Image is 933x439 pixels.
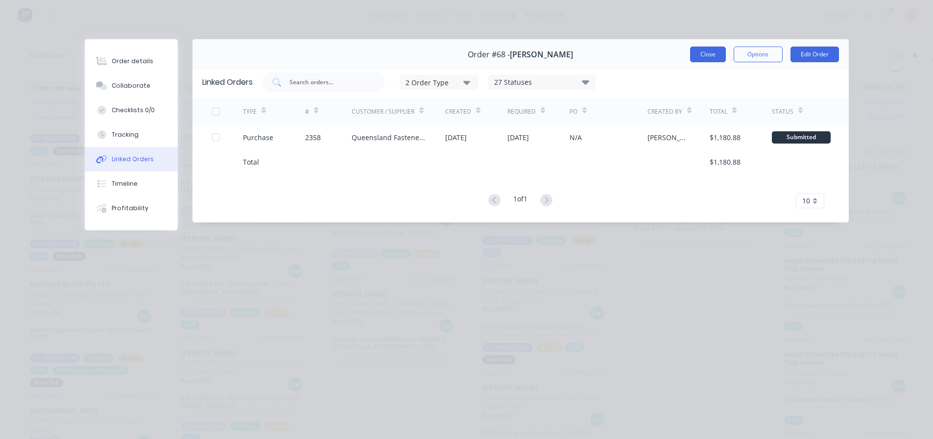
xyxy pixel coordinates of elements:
div: Customer / Supplier [352,107,414,116]
button: 2 Order Type [400,75,478,90]
span: 10 [802,195,810,206]
div: Submitted [772,131,831,144]
span: Order #68 - [468,50,510,59]
div: Total [243,157,259,167]
div: Queensland Fasteners Pty Ltd [352,132,426,143]
div: Status [772,107,793,116]
input: Search orders... [288,77,370,87]
button: Order details [85,49,178,73]
div: Created [445,107,471,116]
div: PO [570,107,577,116]
button: Checklists 0/0 [85,98,178,122]
div: Timeline [112,179,138,188]
button: Collaborate [85,73,178,98]
div: $1,180.88 [710,132,741,143]
span: [PERSON_NAME] [510,50,573,59]
div: [DATE] [445,132,467,143]
div: Tracking [112,130,139,139]
button: Close [690,47,726,62]
div: N/A [570,132,582,143]
div: Linked Orders [202,76,253,88]
button: Edit Order [790,47,839,62]
div: # [305,107,309,116]
div: Required [507,107,536,116]
div: Profitability [112,204,148,213]
div: [PERSON_NAME] [647,132,690,143]
button: Profitability [85,196,178,220]
div: Purchase [243,132,273,143]
div: Linked Orders [112,155,154,164]
div: TYPE [243,107,257,116]
div: Total [710,107,727,116]
div: 1 of 1 [513,194,527,208]
div: [DATE] [507,132,529,143]
div: $1,180.88 [710,157,741,167]
div: 2358 [305,132,321,143]
div: 2 Order Type [406,77,471,87]
button: Timeline [85,171,178,196]
button: Options [734,47,783,62]
div: Checklists 0/0 [112,106,155,115]
div: Collaborate [112,81,150,90]
div: 27 Statuses [488,77,595,88]
div: Order details [112,57,153,66]
button: Linked Orders [85,147,178,171]
div: Created By [647,107,682,116]
button: Tracking [85,122,178,147]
